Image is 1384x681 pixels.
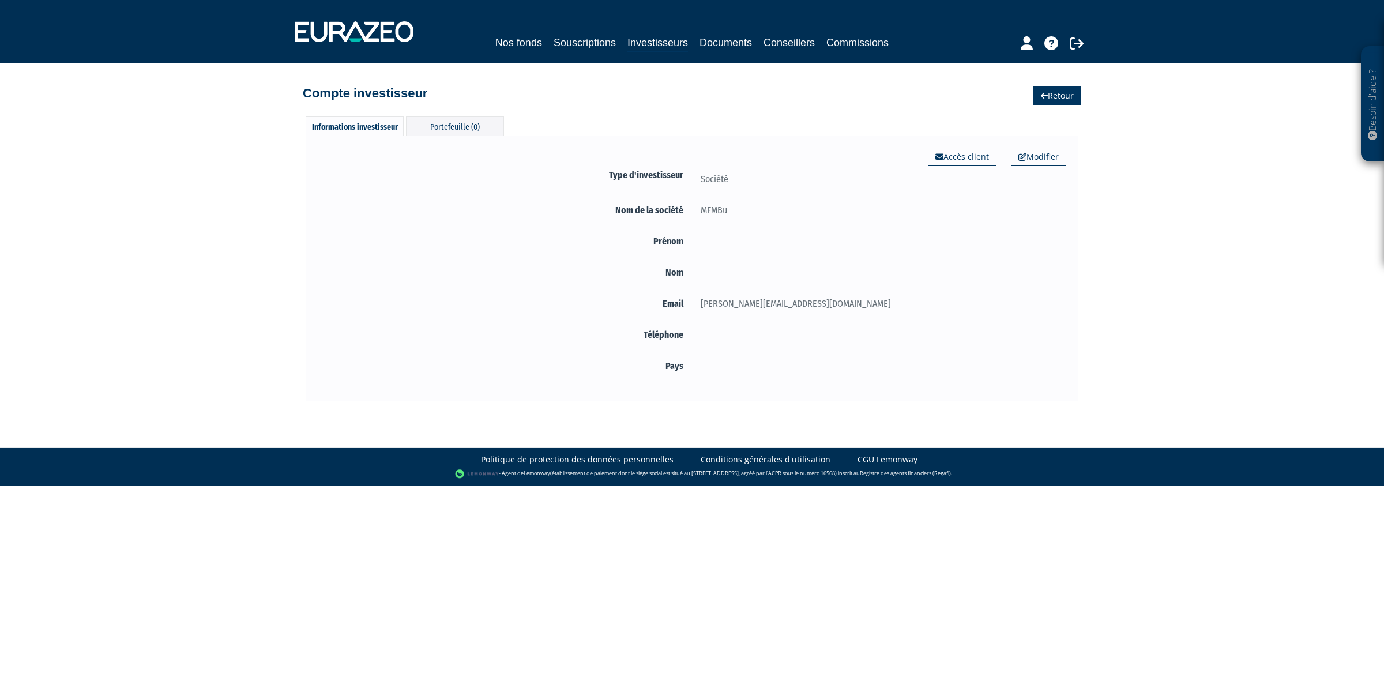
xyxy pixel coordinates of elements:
a: Accès client [928,148,996,166]
label: Téléphone [318,328,692,342]
label: Nom de la société [318,203,692,217]
h4: Compte investisseur [303,86,427,100]
a: Nos fonds [495,35,542,51]
a: Documents [699,35,752,51]
label: Pays [318,359,692,373]
label: Prénom [318,234,692,249]
div: Portefeuille (0) [406,116,504,136]
label: Nom [318,265,692,280]
a: Investisseurs [627,35,688,52]
a: Registre des agents financiers (Regafi) [860,470,951,477]
p: Besoin d'aide ? [1366,52,1379,156]
div: Société [692,172,1066,186]
div: Informations investisseur [306,116,404,136]
a: Souscriptions [554,35,616,51]
img: 1732889491-logotype_eurazeo_blanc_rvb.png [295,21,413,42]
a: Commissions [826,35,889,51]
div: - Agent de (établissement de paiement dont le siège social est situé au [STREET_ADDRESS], agréé p... [12,468,1372,480]
a: Retour [1033,86,1081,105]
a: Modifier [1011,148,1066,166]
a: Lemonway [524,470,550,477]
a: Conseillers [764,35,815,51]
a: Conditions générales d'utilisation [701,454,830,465]
a: CGU Lemonway [858,454,917,465]
img: logo-lemonway.png [455,468,499,480]
a: Politique de protection des données personnelles [481,454,674,465]
label: Type d'investisseur [318,168,692,182]
div: [PERSON_NAME][EMAIL_ADDRESS][DOMAIN_NAME] [692,296,1066,311]
label: Email [318,296,692,311]
div: MFMBu [692,203,1066,217]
